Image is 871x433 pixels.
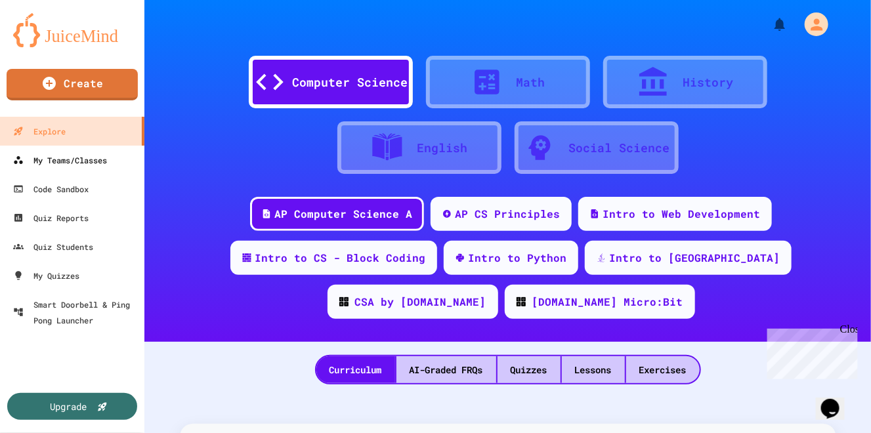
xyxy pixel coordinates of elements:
div: Intro to Python [468,250,566,266]
div: My Quizzes [13,268,79,283]
div: Chat with us now!Close [5,5,91,83]
div: AP CS Principles [455,206,560,222]
div: Code Sandbox [13,181,89,197]
iframe: chat widget [762,323,858,379]
div: Curriculum [316,356,395,383]
img: logo-orange.svg [13,13,131,47]
div: Math [517,73,545,91]
div: Explore [13,123,66,139]
div: Quizzes [498,356,561,383]
img: CODE_logo_RGB.png [339,297,349,306]
iframe: chat widget [816,381,858,420]
div: Intro to [GEOGRAPHIC_DATA] [609,250,780,266]
div: Social Science [569,139,670,157]
a: Create [7,69,138,100]
div: History [683,73,733,91]
div: Exercises [626,356,700,383]
div: Smart Doorbell & Ping Pong Launcher [13,297,139,328]
div: [DOMAIN_NAME] Micro:Bit [532,294,683,310]
div: AI-Graded FRQs [396,356,496,383]
div: Quiz Reports [13,210,89,226]
div: Quiz Students [13,239,93,255]
div: Intro to Web Development [603,206,760,222]
div: My Notifications [748,13,791,35]
div: Intro to CS - Block Coding [255,250,425,266]
div: Computer Science [293,73,408,91]
div: CSA by [DOMAIN_NAME] [355,294,486,310]
div: AP Computer Science A [274,206,412,222]
div: Upgrade [51,400,87,413]
div: My Teams/Classes [13,152,107,168]
div: English [417,139,467,157]
div: Lessons [562,356,625,383]
img: CODE_logo_RGB.png [517,297,526,306]
div: My Account [791,9,832,39]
